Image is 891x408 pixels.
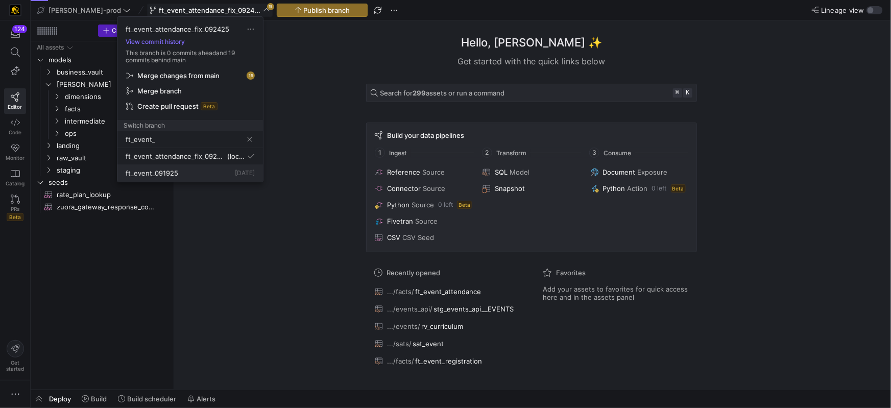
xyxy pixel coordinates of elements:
[201,102,218,110] span: Beta
[126,25,229,33] span: ft_event_attendance_fix_092425
[117,50,263,64] p: This branch is 0 commits ahead and 19 commits behind main
[126,169,178,177] span: ft_event_091925
[137,71,220,80] span: Merge changes from main
[122,83,259,99] button: Merge branch
[137,87,182,95] span: Merge branch
[235,169,255,177] span: [DATE]
[126,135,243,143] input: Find or create a branch
[122,68,259,83] button: Merge changes from main
[122,99,259,114] button: Create pull requestBeta
[227,152,245,160] span: (local)
[117,38,193,45] button: View commit history
[126,152,225,160] span: ft_event_attendance_fix_092425
[137,102,199,110] span: Create pull request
